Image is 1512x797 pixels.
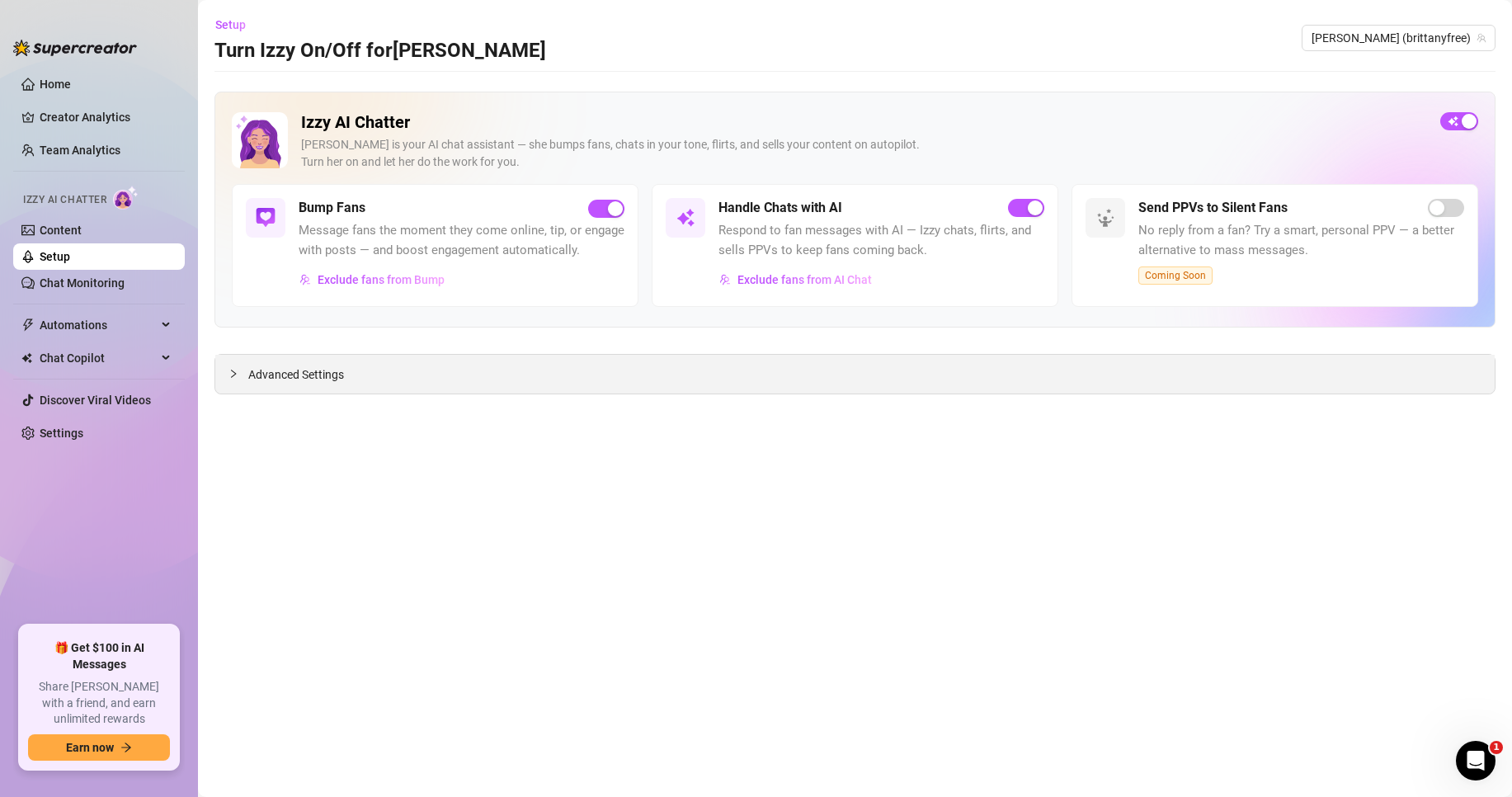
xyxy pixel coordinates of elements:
[28,734,170,761] button: Earn nowarrow-right
[1138,266,1213,285] span: Coming Soon
[40,427,83,440] a: Settings
[228,369,238,379] span: collapsed
[299,198,365,218] h5: Bump Fans
[21,318,35,332] span: thunderbolt
[1312,26,1486,50] span: Brittany (brittanyfree)
[40,144,120,157] a: Team Analytics
[21,352,32,364] img: Chat Copilot
[299,221,624,260] span: Message fans the moment they come online, tip, or engage with posts — and boost engagement automa...
[718,221,1044,260] span: Respond to fan messages with AI — Izzy chats, flirts, and sells PPVs to keep fans coming back.
[1477,33,1486,43] span: team
[66,741,114,754] span: Earn now
[1138,198,1288,218] h5: Send PPVs to Silent Fans
[719,274,731,285] img: svg%3e
[120,742,132,753] span: arrow-right
[1456,741,1496,780] iframe: Intercom live chat
[23,192,106,208] span: Izzy AI Chatter
[40,104,172,130] a: Creator Analytics
[299,274,311,285] img: svg%3e
[40,276,125,290] a: Chat Monitoring
[40,78,71,91] a: Home
[676,208,695,228] img: svg%3e
[13,40,137,56] img: logo-BBDzfeDw.svg
[214,38,546,64] h3: Turn Izzy On/Off for [PERSON_NAME]
[215,18,246,31] span: Setup
[318,273,445,286] span: Exclude fans from Bump
[1490,741,1503,754] span: 1
[40,312,157,338] span: Automations
[299,266,445,293] button: Exclude fans from Bump
[28,679,170,728] span: Share [PERSON_NAME] with a friend, and earn unlimited rewards
[214,12,259,38] button: Setup
[40,394,151,407] a: Discover Viral Videos
[40,224,82,237] a: Content
[228,365,248,383] div: collapsed
[301,112,1427,133] h2: Izzy AI Chatter
[718,266,873,293] button: Exclude fans from AI Chat
[232,112,288,168] img: Izzy AI Chatter
[1138,221,1464,260] span: No reply from a fan? Try a smart, personal PPV — a better alternative to mass messages.
[1095,208,1115,228] img: svg%3e
[248,365,344,384] span: Advanced Settings
[40,345,157,371] span: Chat Copilot
[737,273,872,286] span: Exclude fans from AI Chat
[113,186,139,210] img: AI Chatter
[256,208,276,228] img: svg%3e
[718,198,842,218] h5: Handle Chats with AI
[40,250,70,263] a: Setup
[28,640,170,672] span: 🎁 Get $100 in AI Messages
[301,136,1427,171] div: [PERSON_NAME] is your AI chat assistant — she bumps fans, chats in your tone, flirts, and sells y...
